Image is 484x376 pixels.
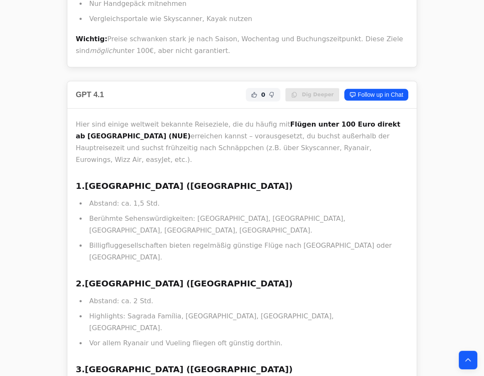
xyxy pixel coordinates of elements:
h3: 2. [76,277,408,290]
button: Helpful [249,90,259,100]
h3: 3. [76,363,408,376]
strong: [GEOGRAPHIC_DATA] ([GEOGRAPHIC_DATA]) [85,181,293,191]
li: Berühmte Sehenswürdigkeiten: [GEOGRAPHIC_DATA], [GEOGRAPHIC_DATA], [GEOGRAPHIC_DATA], [GEOGRAPHIC... [87,213,408,236]
h3: 1. [76,179,408,193]
li: Vor allem Ryanair und Vueling fliegen oft günstig dorthin. [87,337,408,349]
p: Hier sind einige weltweit bekannte Reiseziele, die du häufig mit erreichen kannst – vorausgesetzt... [76,119,408,166]
strong: [GEOGRAPHIC_DATA] ([GEOGRAPHIC_DATA]) [85,364,293,374]
li: Abstand: ca. 2 Std. [87,295,408,307]
li: Billigfluggesellschaften bieten regelmäßig günstige Flüge nach [GEOGRAPHIC_DATA] oder [GEOGRAPHIC... [87,240,408,263]
li: Vergleichsportale wie Skyscanner, Kayak nutzen [87,13,408,25]
strong: Wichtig: [76,35,107,43]
em: möglich [90,47,116,55]
strong: [GEOGRAPHIC_DATA] ([GEOGRAPHIC_DATA]) [85,278,293,289]
h2: GPT 4.1 [76,89,104,101]
p: Preise schwanken stark je nach Saison, Wochentag und Buchungszeitpunkt. Diese Ziele sind unter 10... [76,33,408,57]
button: Back to top [459,351,477,369]
button: Not Helpful [267,90,277,100]
span: 0 [261,90,265,99]
li: Abstand: ca. 1,5 Std. [87,198,408,209]
a: Follow up in Chat [344,89,408,101]
strong: Flügen unter 100 Euro direkt ab [GEOGRAPHIC_DATA] (NUE) [76,120,400,140]
li: Highlights: Sagrada Família, [GEOGRAPHIC_DATA], [GEOGRAPHIC_DATA], [GEOGRAPHIC_DATA]. [87,310,408,334]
